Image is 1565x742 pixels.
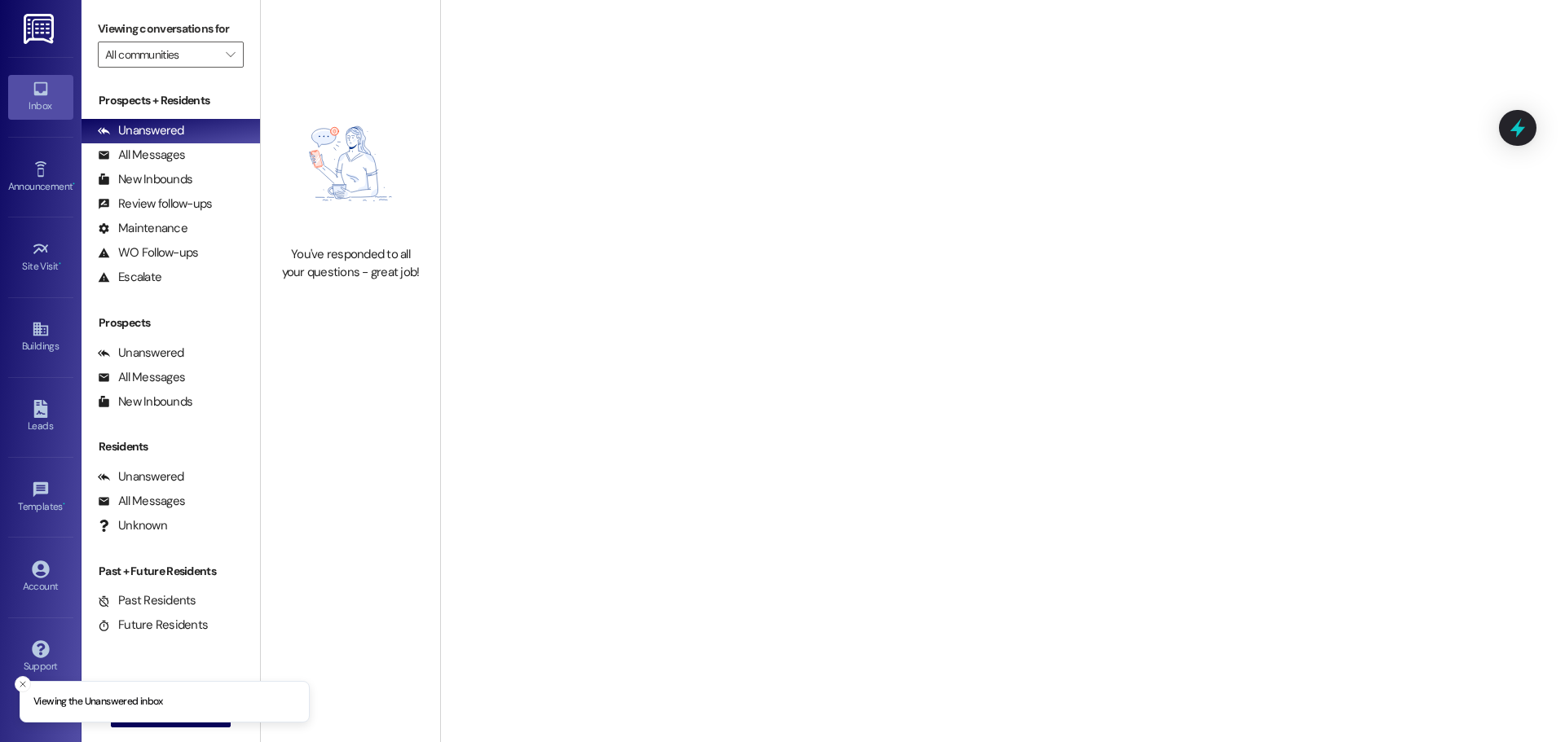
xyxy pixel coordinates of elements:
[98,244,198,261] div: WO Follow-ups
[24,14,57,44] img: ResiDesk Logo
[98,617,208,634] div: Future Residents
[82,92,260,109] div: Prospects + Residents
[98,468,184,485] div: Unanswered
[8,395,73,439] a: Leads
[98,592,196,609] div: Past Residents
[98,171,192,188] div: New Inbounds
[98,16,244,42] label: Viewing conversations for
[105,42,218,68] input: All communities
[98,517,167,534] div: Unknown
[279,90,422,238] img: empty-state
[226,48,235,61] i: 
[8,75,73,119] a: Inbox
[279,246,422,281] div: You've responded to all your questions - great job!
[33,695,163,709] p: Viewing the Unanswered inbox
[73,178,75,190] span: •
[82,563,260,580] div: Past + Future Residents
[8,476,73,520] a: Templates •
[8,635,73,679] a: Support
[98,269,161,286] div: Escalate
[82,314,260,331] div: Prospects
[98,122,184,139] div: Unanswered
[98,393,192,411] div: New Inbounds
[98,147,185,164] div: All Messages
[8,235,73,279] a: Site Visit •
[98,220,187,237] div: Maintenance
[8,315,73,359] a: Buildings
[8,555,73,599] a: Account
[98,369,185,386] div: All Messages
[82,438,260,455] div: Residents
[63,498,65,510] span: •
[98,493,185,510] div: All Messages
[59,258,61,270] span: •
[15,676,31,692] button: Close toast
[98,195,212,213] div: Review follow-ups
[98,345,184,362] div: Unanswered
